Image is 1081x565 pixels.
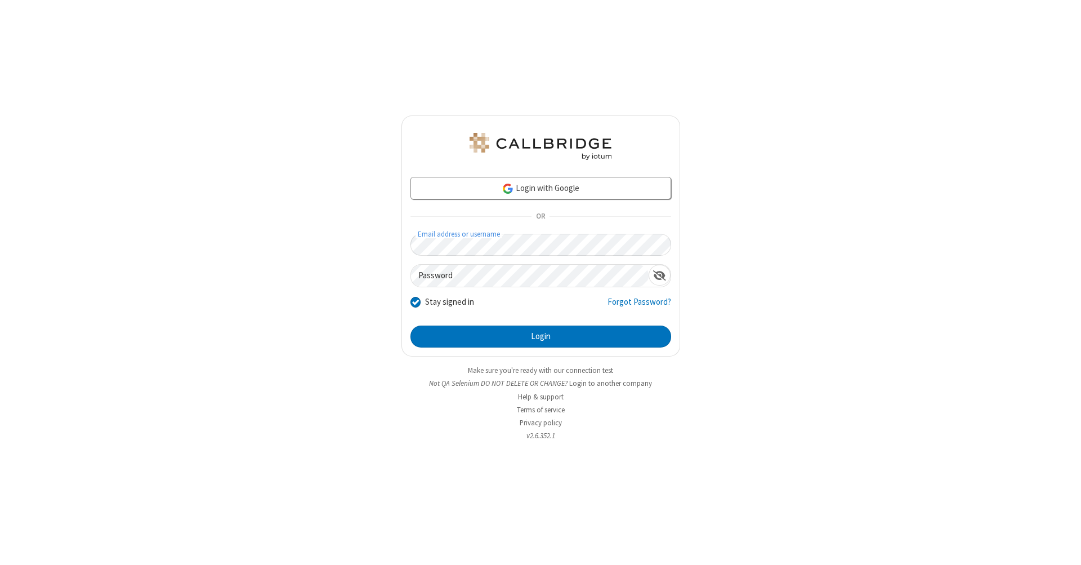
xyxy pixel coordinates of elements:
a: Terms of service [517,405,565,415]
li: Not QA Selenium DO NOT DELETE OR CHANGE? [401,378,680,389]
a: Privacy policy [520,418,562,428]
input: Email address or username [410,234,671,256]
a: Make sure you're ready with our connection test [468,366,613,375]
span: OR [531,209,550,225]
img: QA Selenium DO NOT DELETE OR CHANGE [467,133,614,160]
div: Show password [649,265,671,286]
a: Help & support [518,392,564,402]
input: Password [411,265,649,287]
a: Forgot Password? [607,296,671,317]
button: Login [410,326,671,348]
li: v2.6.352.1 [401,430,680,441]
img: google-icon.png [502,183,514,195]
label: Stay signed in [425,296,474,309]
a: Login with Google [410,177,671,199]
button: Login to another company [569,378,652,389]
